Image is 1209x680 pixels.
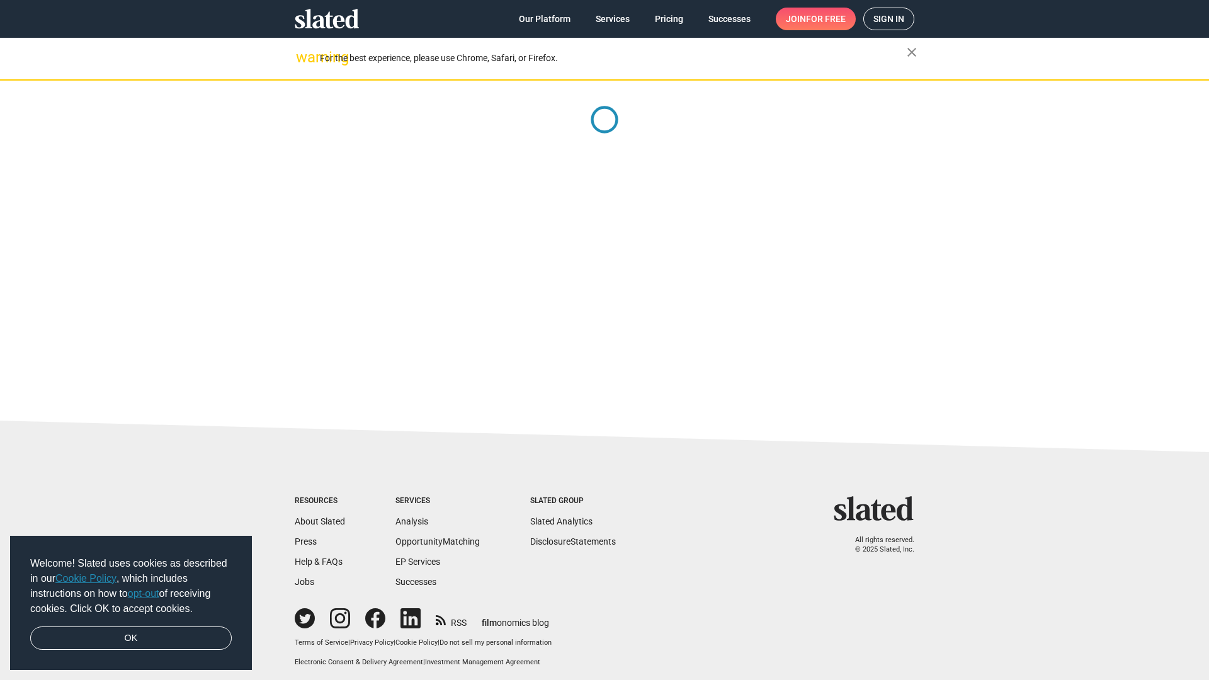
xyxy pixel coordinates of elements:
[645,8,693,30] a: Pricing
[395,496,480,506] div: Services
[295,658,423,666] a: Electronic Consent & Delivery Agreement
[295,496,345,506] div: Resources
[436,609,467,629] a: RSS
[30,556,232,616] span: Welcome! Slated uses cookies as described in our , which includes instructions on how to of recei...
[806,8,846,30] span: for free
[596,8,630,30] span: Services
[10,536,252,671] div: cookieconsent
[655,8,683,30] span: Pricing
[394,638,395,647] span: |
[295,536,317,547] a: Press
[438,638,440,647] span: |
[30,626,232,650] a: dismiss cookie message
[295,577,314,587] a: Jobs
[295,638,348,647] a: Terms of Service
[350,638,394,647] a: Privacy Policy
[295,516,345,526] a: About Slated
[708,8,751,30] span: Successes
[296,50,311,65] mat-icon: warning
[395,557,440,567] a: EP Services
[395,516,428,526] a: Analysis
[395,577,436,587] a: Successes
[295,557,343,567] a: Help & FAQs
[348,638,350,647] span: |
[530,516,593,526] a: Slated Analytics
[586,8,640,30] a: Services
[128,588,159,599] a: opt-out
[423,658,425,666] span: |
[863,8,914,30] a: Sign in
[509,8,581,30] a: Our Platform
[873,8,904,30] span: Sign in
[320,50,907,67] div: For the best experience, please use Chrome, Safari, or Firefox.
[530,496,616,506] div: Slated Group
[440,638,552,648] button: Do not sell my personal information
[530,536,616,547] a: DisclosureStatements
[904,45,919,60] mat-icon: close
[55,573,116,584] a: Cookie Policy
[698,8,761,30] a: Successes
[776,8,856,30] a: Joinfor free
[482,618,497,628] span: film
[482,607,549,629] a: filmonomics blog
[842,536,914,554] p: All rights reserved. © 2025 Slated, Inc.
[519,8,570,30] span: Our Platform
[786,8,846,30] span: Join
[395,536,480,547] a: OpportunityMatching
[395,638,438,647] a: Cookie Policy
[425,658,540,666] a: Investment Management Agreement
